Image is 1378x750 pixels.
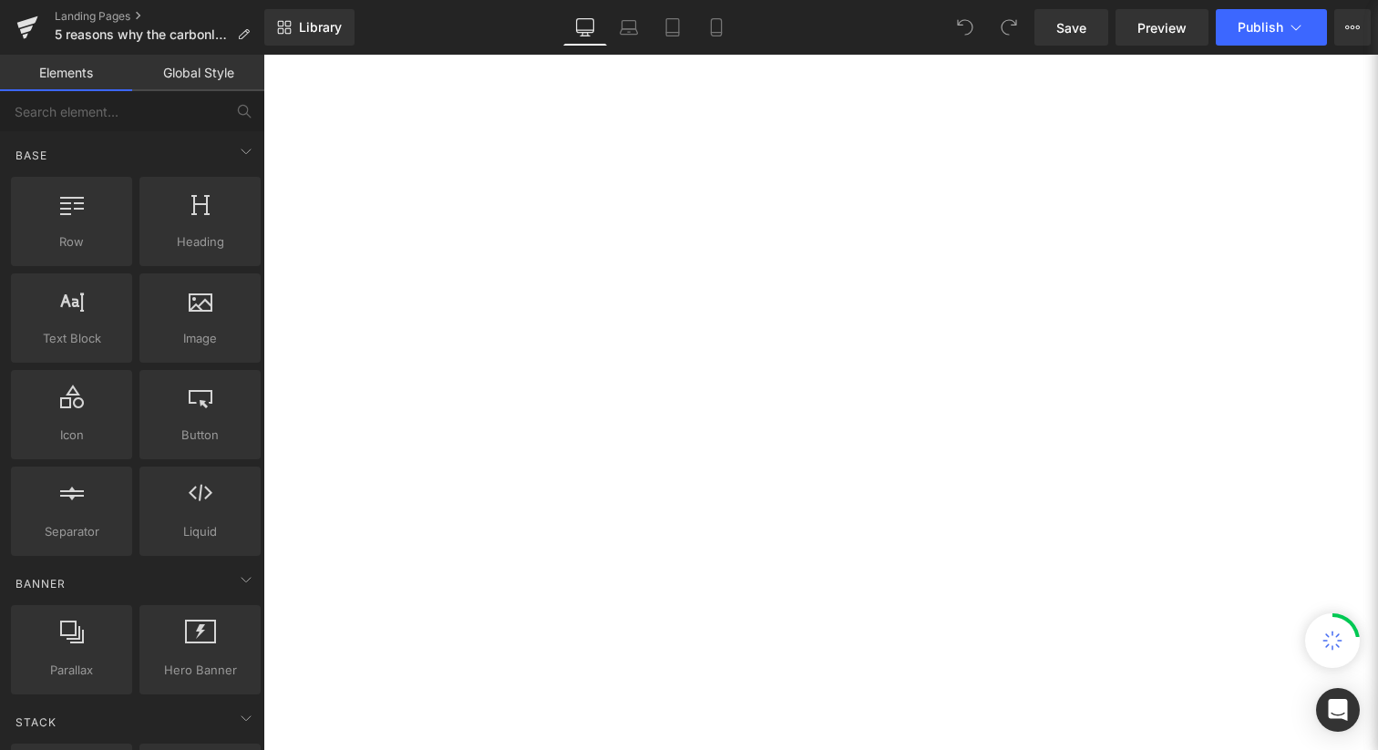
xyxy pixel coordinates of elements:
[145,661,255,680] span: Hero Banner
[16,661,127,680] span: Parallax
[145,522,255,541] span: Liquid
[607,9,651,46] a: Laptop
[14,714,58,731] span: Stack
[132,55,264,91] a: Global Style
[1216,9,1327,46] button: Publish
[145,426,255,445] span: Button
[947,9,983,46] button: Undo
[16,329,127,348] span: Text Block
[14,575,67,592] span: Banner
[264,9,355,46] a: New Library
[991,9,1027,46] button: Redo
[563,9,607,46] a: Desktop
[16,232,127,252] span: Row
[299,19,342,36] span: Library
[1238,20,1283,35] span: Publish
[1316,688,1360,732] div: Open Intercom Messenger
[16,426,127,445] span: Icon
[55,27,230,42] span: 5 reasons why the carbonlite reel sold out
[1056,18,1086,37] span: Save
[55,9,264,24] a: Landing Pages
[145,232,255,252] span: Heading
[145,329,255,348] span: Image
[651,9,694,46] a: Tablet
[1116,9,1208,46] a: Preview
[1137,18,1187,37] span: Preview
[1334,9,1371,46] button: More
[694,9,738,46] a: Mobile
[14,147,49,164] span: Base
[16,522,127,541] span: Separator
